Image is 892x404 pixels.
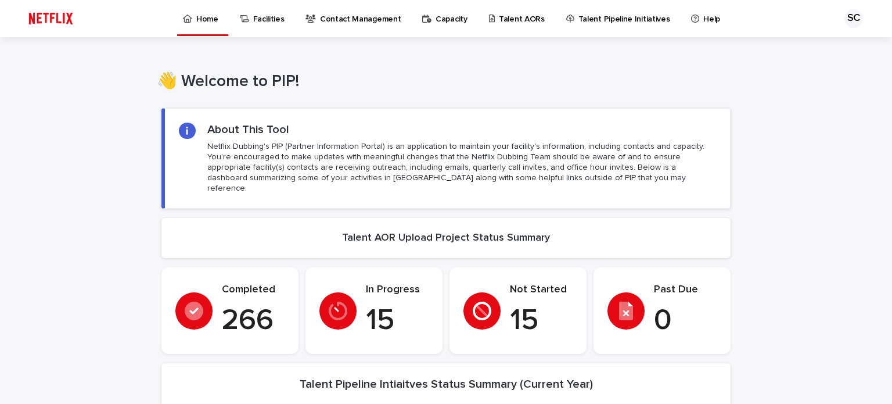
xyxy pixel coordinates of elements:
p: Completed [222,284,285,296]
p: Past Due [654,284,717,296]
p: 0 [654,303,717,338]
p: Not Started [510,284,573,296]
h1: 👋 Welcome to PIP! [157,72,726,92]
img: ifQbXi3ZQGMSEF7WDB7W [23,7,78,30]
p: 15 [366,303,429,338]
p: Netflix Dubbing's PIP (Partner Information Portal) is an application to maintain your facility's ... [207,141,716,194]
p: 15 [510,303,573,338]
p: In Progress [366,284,429,296]
h2: Talent Pipeline Intiaitves Status Summary (Current Year) [300,377,593,391]
p: 266 [222,303,285,338]
h2: Talent AOR Upload Project Status Summary [342,232,550,245]
h2: About This Tool [207,123,289,137]
div: SC [844,9,863,28]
